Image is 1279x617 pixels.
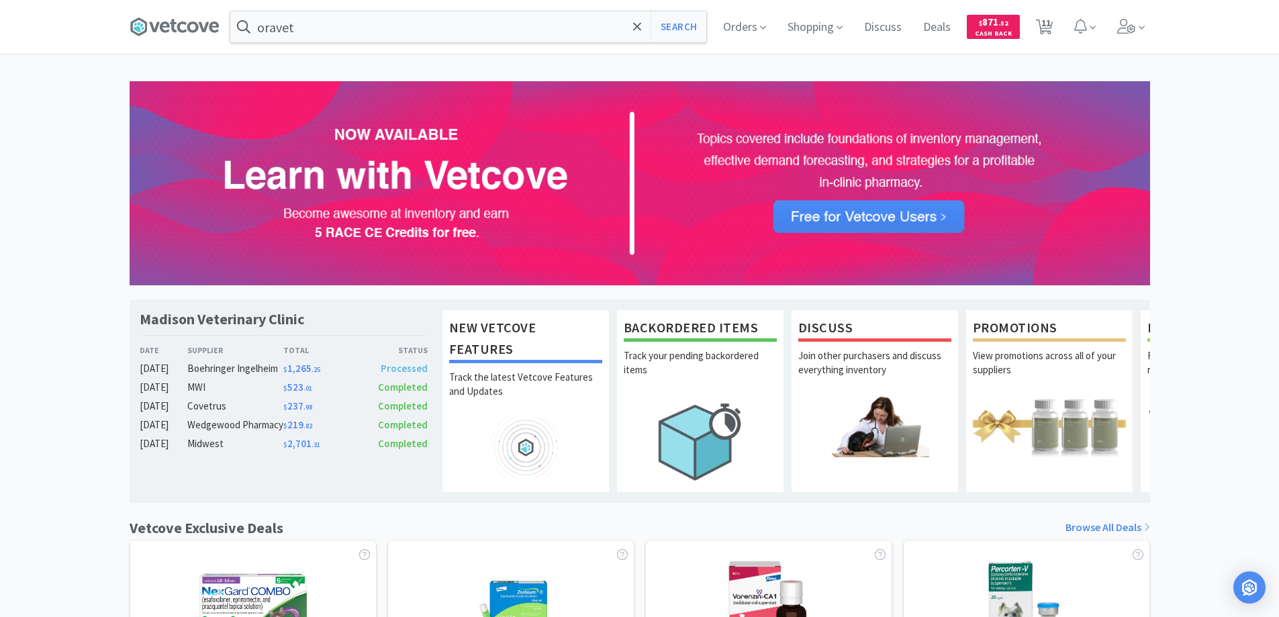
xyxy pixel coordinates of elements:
[378,418,428,431] span: Completed
[140,361,188,377] div: [DATE]
[975,30,1012,39] span: Cash Back
[303,422,312,430] span: . 82
[140,379,428,395] a: [DATE]MWI$523.01Completed
[979,19,982,28] span: $
[140,344,188,357] div: Date
[130,516,283,540] h1: Vetcove Exclusive Deals
[283,403,287,412] span: $
[859,21,907,34] a: Discuss
[798,317,951,342] h1: Discuss
[449,370,602,417] p: Track the latest Vetcove Features and Updates
[973,317,1126,342] h1: Promotions
[140,436,428,452] a: [DATE]Midwest$2,701.31Completed
[356,344,428,357] div: Status
[187,436,283,452] div: Midwest
[140,417,428,433] a: [DATE]Wedgewood Pharmacy$219.82Completed
[187,361,283,377] div: Boehringer Ingelheim
[967,9,1020,45] a: $871.52Cash Back
[651,11,706,42] button: Search
[979,15,1008,28] span: 871
[230,11,706,42] input: Search by item, sku, manufacturer, ingredient, size...
[378,381,428,393] span: Completed
[283,365,287,374] span: $
[378,437,428,450] span: Completed
[998,19,1008,28] span: . 52
[283,418,312,431] span: 219
[918,21,956,34] a: Deals
[303,403,312,412] span: . 98
[187,398,283,414] div: Covetrus
[624,348,777,395] p: Track your pending backordered items
[798,395,951,457] img: hero_discuss.png
[1031,23,1058,35] a: 11
[140,398,188,414] div: [DATE]
[283,440,287,449] span: $
[616,310,784,492] a: Backordered ItemsTrack your pending backordered items
[283,399,312,412] span: 237
[303,384,312,393] span: . 01
[381,362,428,375] span: Processed
[442,310,610,492] a: New Vetcove FeaturesTrack the latest Vetcove Features and Updates
[624,395,777,487] img: hero_backorders.png
[1233,571,1266,604] div: Open Intercom Messenger
[798,348,951,395] p: Join other purchasers and discuss everything inventory
[624,317,777,342] h1: Backordered Items
[1065,519,1150,536] a: Browse All Deals
[283,384,287,393] span: $
[973,395,1126,457] img: hero_promotions.png
[283,362,320,375] span: 1,265
[378,399,428,412] span: Completed
[283,422,287,430] span: $
[283,344,356,357] div: Total
[283,381,312,393] span: 523
[791,310,959,492] a: DiscussJoin other purchasers and discuss everything inventory
[140,417,188,433] div: [DATE]
[140,436,188,452] div: [DATE]
[130,81,1150,285] img: 72e902af0f5a4fbaa8a378133742b35d.png
[140,361,428,377] a: [DATE]Boehringer Ingelheim$1,265.25Processed
[965,310,1133,492] a: PromotionsView promotions across all of your suppliers
[140,379,188,395] div: [DATE]
[187,379,283,395] div: MWI
[283,437,320,450] span: 2,701
[973,348,1126,395] p: View promotions across all of your suppliers
[140,310,304,329] h1: Madison Veterinary Clinic
[312,440,320,449] span: . 31
[187,417,283,433] div: Wedgewood Pharmacy
[312,365,320,374] span: . 25
[140,398,428,414] a: [DATE]Covetrus$237.98Completed
[449,317,602,363] h1: New Vetcove Features
[187,344,283,357] div: Supplier
[449,417,602,478] img: hero_feature_roadmap.png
